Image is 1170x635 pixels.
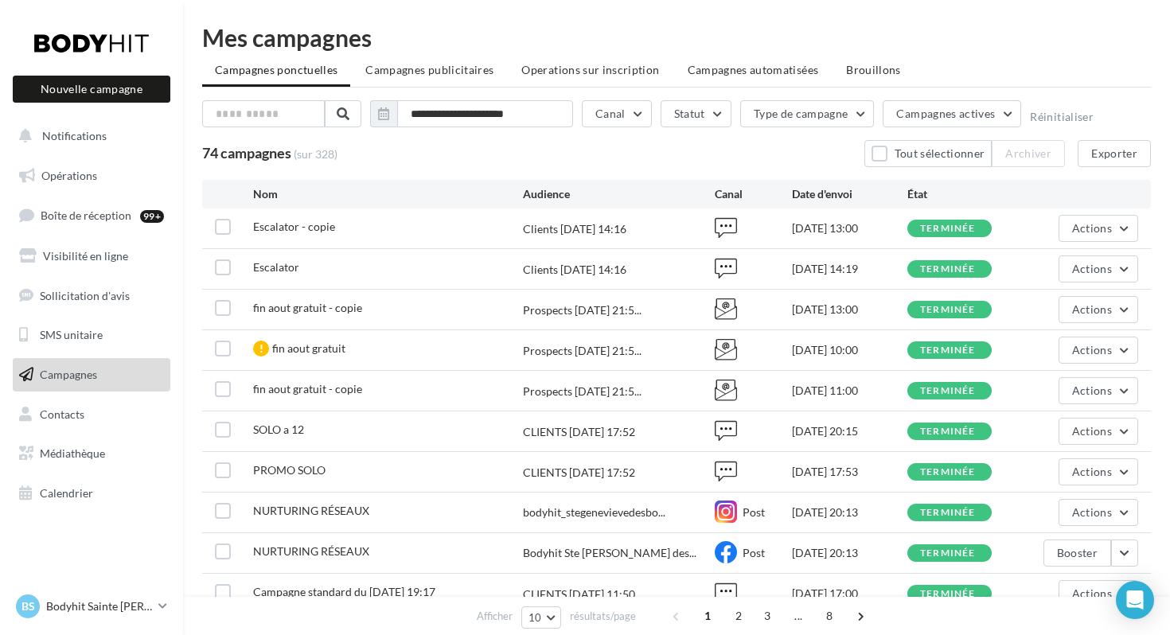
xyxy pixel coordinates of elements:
[920,224,976,234] div: terminée
[920,427,976,437] div: terminée
[523,384,642,399] span: Prospects [DATE] 21:5...
[920,467,976,477] div: terminée
[253,382,362,395] span: fin aout gratuit - copie
[740,100,875,127] button: Type de campagne
[253,544,369,558] span: NURTURING RÉSEAUX
[792,342,907,358] div: [DATE] 10:00
[1059,377,1138,404] button: Actions
[920,508,976,518] div: terminée
[920,386,976,396] div: terminée
[792,586,907,602] div: [DATE] 17:00
[883,100,1021,127] button: Campagnes actives
[365,63,493,76] span: Campagnes publicitaires
[817,603,842,629] span: 8
[10,279,174,313] a: Sollicitation d'avis
[1072,465,1112,478] span: Actions
[896,107,995,120] span: Campagnes actives
[13,591,170,621] a: BS Bodyhit Sainte [PERSON_NAME] des Bois
[40,486,93,500] span: Calendrier
[688,63,819,76] span: Campagnes automatisées
[1059,499,1138,526] button: Actions
[661,100,731,127] button: Statut
[864,140,992,167] button: Tout sélectionner
[1072,586,1112,600] span: Actions
[253,504,369,517] span: NURTURING RÉSEAUX
[41,169,97,182] span: Opérations
[920,589,976,599] div: terminée
[528,611,542,624] span: 10
[792,220,907,236] div: [DATE] 13:00
[1072,424,1112,438] span: Actions
[10,240,174,273] a: Visibilité en ligne
[10,198,174,232] a: Boîte de réception99+
[10,477,174,510] a: Calendrier
[10,159,174,193] a: Opérations
[523,302,642,318] span: Prospects [DATE] 21:5...
[10,398,174,431] a: Contacts
[743,546,765,559] span: Post
[202,25,1151,49] div: Mes campagnes
[40,328,103,341] span: SMS unitaire
[1116,581,1154,619] div: Open Intercom Messenger
[10,437,174,470] a: Médiathèque
[43,249,128,263] span: Visibilité en ligne
[202,144,291,162] span: 74 campagnes
[792,464,907,480] div: [DATE] 17:53
[523,262,626,278] div: Clients [DATE] 14:16
[10,358,174,392] a: Campagnes
[253,260,299,274] span: Escalator
[907,186,1023,202] div: État
[1072,343,1112,356] span: Actions
[253,301,362,314] span: fin aout gratuit - copie
[523,186,716,202] div: Audience
[253,186,522,202] div: Nom
[743,505,765,519] span: Post
[41,208,131,222] span: Boîte de réception
[715,186,792,202] div: Canal
[846,63,901,76] span: Brouillons
[792,261,907,277] div: [DATE] 14:19
[1078,140,1151,167] button: Exporter
[40,288,130,302] span: Sollicitation d'avis
[140,210,164,223] div: 99+
[21,598,35,614] span: BS
[40,407,84,421] span: Contacts
[477,609,513,624] span: Afficher
[1059,458,1138,485] button: Actions
[523,465,635,481] div: CLIENTS [DATE] 17:52
[920,345,976,356] div: terminée
[792,302,907,317] div: [DATE] 13:00
[920,548,976,559] div: terminée
[1059,255,1138,282] button: Actions
[523,424,635,440] div: CLIENTS [DATE] 17:52
[253,463,326,477] span: PROMO SOLO
[40,446,105,460] span: Médiathèque
[920,264,976,275] div: terminée
[1072,384,1112,397] span: Actions
[521,606,562,629] button: 10
[1030,111,1094,123] button: Réinitialiser
[1059,215,1138,242] button: Actions
[13,76,170,103] button: Nouvelle campagne
[1072,505,1112,519] span: Actions
[523,221,626,237] div: Clients [DATE] 14:16
[1072,302,1112,316] span: Actions
[10,119,167,153] button: Notifications
[1072,221,1112,235] span: Actions
[272,341,345,355] span: fin aout gratuit
[582,100,652,127] button: Canal
[1059,580,1138,607] button: Actions
[792,186,907,202] div: Date d'envoi
[726,603,751,629] span: 2
[523,343,642,359] span: Prospects [DATE] 21:5...
[792,545,907,561] div: [DATE] 20:13
[253,423,304,436] span: SOLO a 12
[253,220,335,233] span: Escalator - copie
[1059,296,1138,323] button: Actions
[523,586,635,602] div: CLIENTS [DATE] 11:50
[10,318,174,352] a: SMS unitaire
[570,609,636,624] span: résultats/page
[1043,540,1111,567] button: Booster
[40,368,97,381] span: Campagnes
[992,140,1065,167] button: Archiver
